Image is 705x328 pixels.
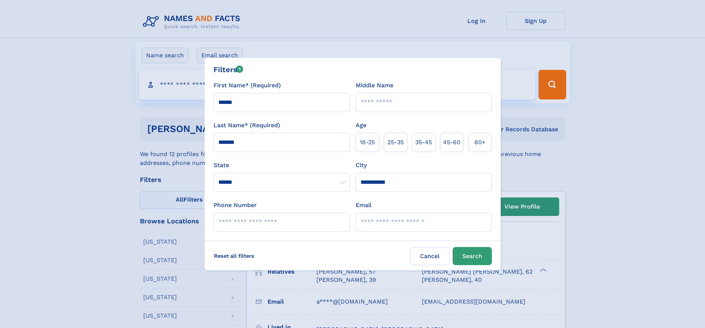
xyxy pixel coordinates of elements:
span: 60+ [474,138,486,147]
label: Cancel [410,247,450,265]
label: State [214,161,350,170]
label: City [356,161,367,170]
span: 18‑25 [360,138,375,147]
button: Search [453,247,492,265]
label: Last Name* (Required) [214,121,280,130]
span: 25‑35 [387,138,404,147]
label: Age [356,121,366,130]
label: Middle Name [356,81,393,90]
div: Filters [214,64,244,75]
span: 45‑60 [443,138,460,147]
label: Phone Number [214,201,257,210]
label: First Name* (Required) [214,81,281,90]
label: Reset all filters [209,247,259,265]
label: Email [356,201,372,210]
span: 35‑45 [415,138,432,147]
